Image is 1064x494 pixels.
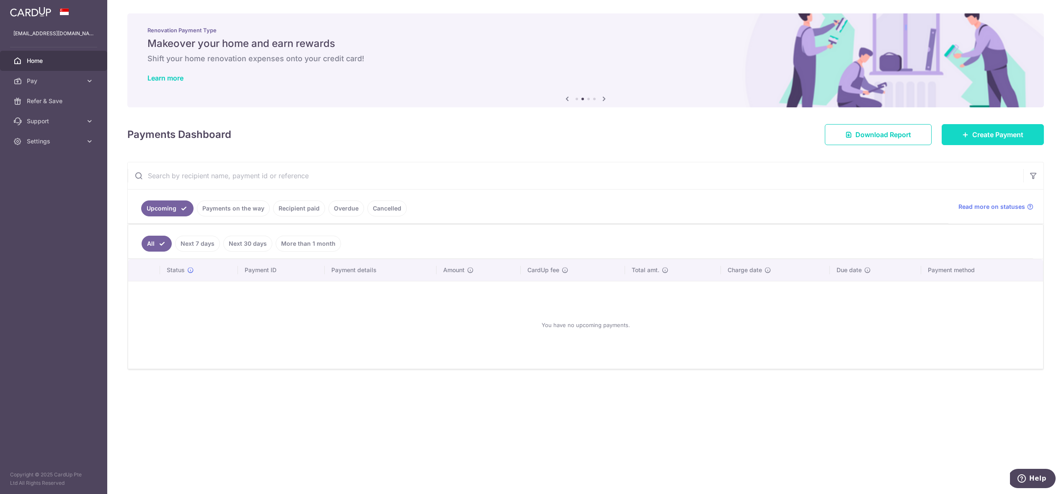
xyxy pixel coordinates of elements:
img: CardUp [10,7,51,17]
span: Status [167,266,185,274]
a: Create Payment [942,124,1044,145]
a: All [142,236,172,252]
span: Settings [27,137,82,146]
span: Amount [443,266,465,274]
a: Download Report [825,124,932,145]
span: Read more on statuses [958,203,1025,211]
th: Payment details [325,259,437,281]
span: Download Report [855,130,911,140]
a: Read more on statuses [958,203,1033,211]
th: Payment ID [238,259,325,281]
span: Pay [27,77,82,85]
input: Search by recipient name, payment id or reference [128,162,1023,189]
h6: Shift your home renovation expenses onto your credit card! [147,54,1024,64]
a: Recipient paid [273,200,325,216]
span: Refer & Save [27,97,82,105]
span: Charge date [728,266,762,274]
div: You have no upcoming payments. [138,288,1033,362]
a: Payments on the way [197,200,270,216]
img: Renovation banner [127,13,1044,107]
a: Learn more [147,74,183,82]
span: Total amt. [632,266,659,274]
h4: Payments Dashboard [127,127,231,142]
span: Home [27,57,82,65]
iframe: Opens a widget where you can find more information [1010,469,1056,490]
th: Payment method [921,259,1043,281]
a: More than 1 month [276,236,341,252]
p: [EMAIL_ADDRESS][DOMAIN_NAME] [13,29,94,38]
h5: Makeover your home and earn rewards [147,37,1024,50]
span: CardUp fee [527,266,559,274]
a: Overdue [328,200,364,216]
p: Renovation Payment Type [147,27,1024,34]
a: Next 7 days [175,236,220,252]
span: Support [27,117,82,125]
a: Next 30 days [223,236,272,252]
span: Due date [837,266,862,274]
span: Create Payment [972,130,1023,140]
a: Cancelled [367,200,407,216]
a: Upcoming [141,200,194,216]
